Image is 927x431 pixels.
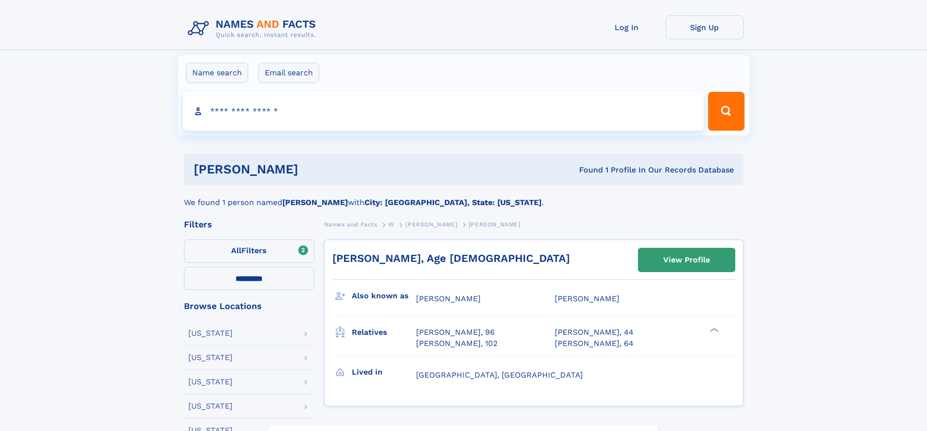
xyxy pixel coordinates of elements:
[416,338,497,349] a: [PERSON_NAME], 102
[555,294,619,303] span: [PERSON_NAME]
[555,338,634,349] a: [PERSON_NAME], 64
[352,288,416,304] h3: Also known as
[416,294,481,303] span: [PERSON_NAME]
[194,163,439,175] h1: [PERSON_NAME]
[663,249,710,271] div: View Profile
[416,370,583,379] span: [GEOGRAPHIC_DATA], [GEOGRAPHIC_DATA]
[666,16,744,39] a: Sign Up
[188,402,233,410] div: [US_STATE]
[555,327,634,338] a: [PERSON_NAME], 44
[388,221,395,228] span: W
[708,92,744,131] button: Search Button
[352,324,416,341] h3: Relatives
[638,248,735,272] a: View Profile
[231,246,241,255] span: All
[332,252,570,264] a: [PERSON_NAME], Age [DEMOGRAPHIC_DATA]
[184,220,314,229] div: Filters
[282,198,348,207] b: [PERSON_NAME]
[324,218,378,230] a: Names and Facts
[388,218,395,230] a: W
[405,218,457,230] a: [PERSON_NAME]
[186,63,248,83] label: Name search
[364,198,542,207] b: City: [GEOGRAPHIC_DATA], State: [US_STATE]
[188,329,233,337] div: [US_STATE]
[258,63,319,83] label: Email search
[183,92,704,131] input: search input
[438,165,734,175] div: Found 1 Profile In Our Records Database
[352,364,416,380] h3: Lived in
[184,185,744,208] div: We found 1 person named with .
[184,16,324,42] img: Logo Names and Facts
[405,221,457,228] span: [PERSON_NAME]
[469,221,521,228] span: [PERSON_NAME]
[188,354,233,362] div: [US_STATE]
[188,378,233,386] div: [US_STATE]
[708,327,719,333] div: ❯
[588,16,666,39] a: Log In
[184,302,314,310] div: Browse Locations
[184,240,314,263] label: Filters
[416,327,495,338] a: [PERSON_NAME], 96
